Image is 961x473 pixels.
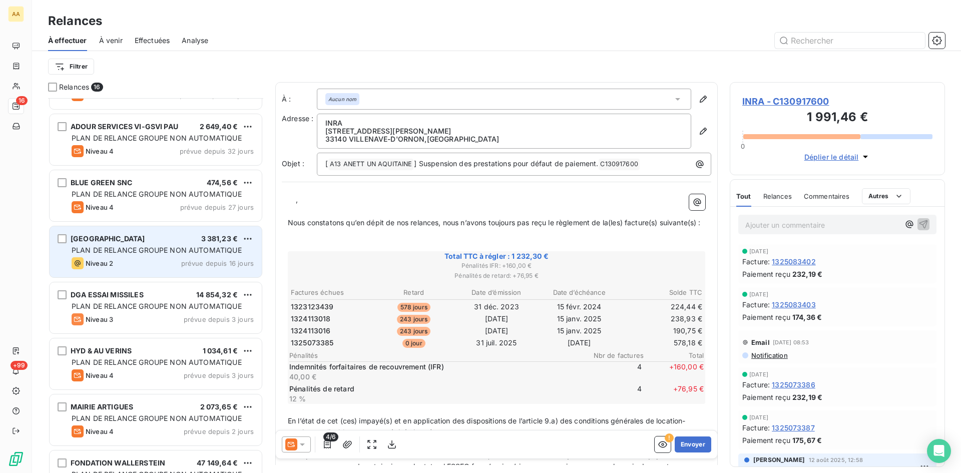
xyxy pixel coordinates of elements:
[184,315,254,323] span: prévue depuis 3 jours
[742,422,770,433] span: Facture :
[621,287,703,298] th: Solde TTC
[91,83,103,92] span: 16
[862,188,910,204] button: Autres
[455,301,537,312] td: 31 déc. 2023
[325,119,683,127] p: INRA
[792,392,822,402] span: 232,19 €
[397,327,430,336] span: 243 jours
[792,269,822,279] span: 232,19 €
[749,248,768,254] span: [DATE]
[621,313,703,324] td: 238,93 €
[772,299,816,310] span: 1325083403
[99,36,123,46] span: À venir
[86,203,114,211] span: Niveau 4
[296,195,298,204] span: ,
[749,291,768,297] span: [DATE]
[207,178,238,187] span: 474,56 €
[792,312,822,322] span: 174,36 €
[135,36,170,46] span: Effectuées
[72,302,242,310] span: PLAN DE RELANCE GROUPE NON AUTOMATIQUE
[772,256,816,267] span: 1325083402
[71,122,178,131] span: ADOUR SERVICES VI-GSVI PAU
[48,36,87,46] span: À effectuer
[325,135,683,143] p: 33140 VILLENAVE-D'ORNON , [GEOGRAPHIC_DATA]
[773,339,809,345] span: [DATE] 08:53
[792,435,822,445] span: 175,67 €
[48,12,102,30] h3: Relances
[71,402,133,411] span: MAIRIE ARTIGUES
[328,159,413,170] span: A13 ANETT UN AQUITAINE
[184,371,254,379] span: prévue depuis 3 jours
[184,427,254,435] span: prévue depuis 2 jours
[742,392,790,402] span: Paiement reçu
[8,6,24,22] div: AA
[71,458,165,467] span: FONDATION WALLERSTEIN
[16,96,28,105] span: 16
[584,351,644,359] span: Nbr de factures
[599,159,640,170] span: C130917600
[373,287,454,298] th: Retard
[539,287,620,298] th: Date d’échéance
[181,259,254,267] span: prévue depuis 16 jours
[71,346,132,355] span: HYD & AU VERINS
[736,192,751,200] span: Tout
[325,127,683,135] p: [STREET_ADDRESS][PERSON_NAME]
[328,96,356,103] em: Aucun nom
[48,59,94,75] button: Filtrer
[414,159,598,168] span: ] Suspension des prestations pour défaut de paiement.
[288,218,701,227] span: Nous constatons qu’en dépit de nos relances, nous n’avons toujours pas reçu le règlement de la(le...
[288,416,685,436] span: En l’état de cet (ces) impayé(s) et en application des dispositions de l’article 9.a) des conditi...
[289,251,704,261] span: Total TTC à régler : 1 232,30 €
[325,159,328,168] span: [
[751,338,770,346] span: Email
[582,384,642,404] span: 4
[182,36,208,46] span: Analyse
[289,372,580,382] p: 40,00 €
[742,379,770,390] span: Facture :
[582,362,642,382] span: 4
[742,312,790,322] span: Paiement reçu
[289,271,704,280] span: Pénalités de retard : + 76,95 €
[809,457,863,463] span: 12 août 2025, 12:58
[203,346,238,355] span: 1 034,61 €
[11,361,28,370] span: +99
[749,414,768,420] span: [DATE]
[742,256,770,267] span: Facture :
[621,337,703,348] td: 578,18 €
[86,147,114,155] span: Niveau 4
[197,458,238,467] span: 47 149,64 €
[621,325,703,336] td: 190,75 €
[86,315,113,323] span: Niveau 3
[775,33,925,49] input: Rechercher
[801,151,874,163] button: Déplier le détail
[772,422,815,433] span: 1325073387
[750,351,788,359] span: Notification
[804,192,850,200] span: Commentaires
[402,339,425,348] span: 0 jour
[72,414,242,422] span: PLAN DE RELANCE GROUPE NON AUTOMATIQUE
[742,269,790,279] span: Paiement reçu
[539,301,620,312] td: 15 févr. 2024
[86,259,113,267] span: Niveau 2
[753,455,805,464] span: [PERSON_NAME]
[282,94,317,104] label: À :
[71,178,132,187] span: BLUE GREEN SNC
[201,234,238,243] span: 3 381,23 €
[455,313,537,324] td: [DATE]
[742,299,770,310] span: Facture :
[71,234,145,243] span: [GEOGRAPHIC_DATA]
[180,203,254,211] span: prévue depuis 27 jours
[539,313,620,324] td: 15 janv. 2025
[72,190,242,198] span: PLAN DE RELANCE GROUPE NON AUTOMATIQUE
[59,82,89,92] span: Relances
[539,337,620,348] td: [DATE]
[742,108,932,128] h3: 1 991,46 €
[289,362,580,372] p: Indemnités forfaitaires de recouvrement (IFR)
[72,358,242,366] span: PLAN DE RELANCE GROUPE NON AUTOMATIQUE
[71,290,144,299] span: DGA ESSAI MISSILES
[927,439,951,463] div: Open Intercom Messenger
[8,451,24,467] img: Logo LeanPay
[200,402,238,411] span: 2 073,65 €
[72,246,242,254] span: PLAN DE RELANCE GROUPE NON AUTOMATIQUE
[282,114,313,123] span: Adresse :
